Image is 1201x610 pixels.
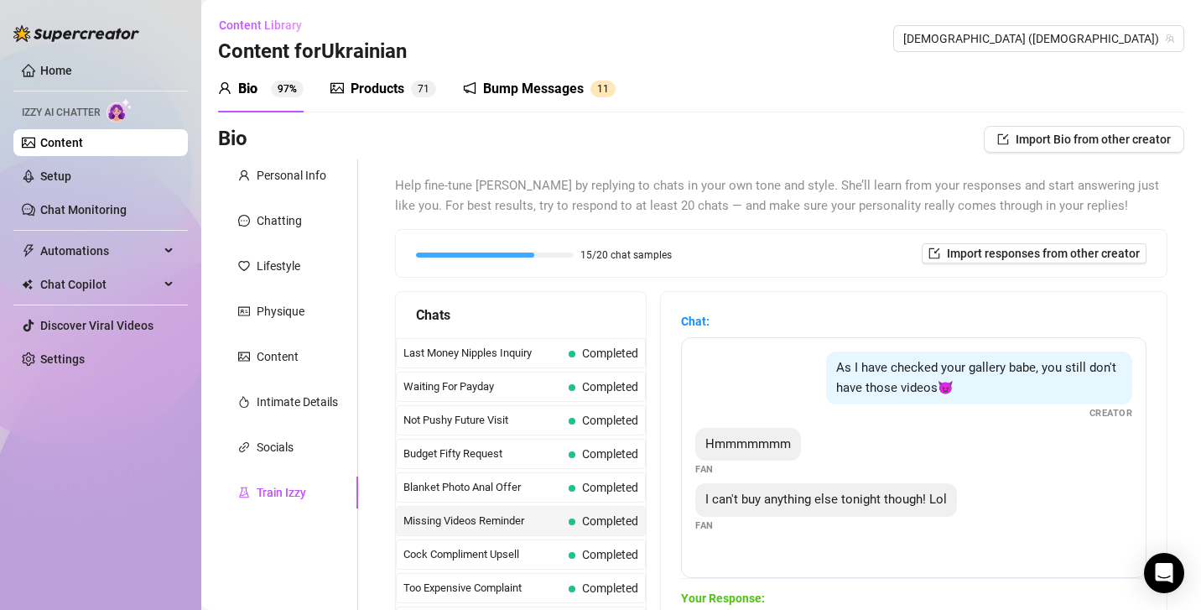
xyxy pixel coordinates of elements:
[218,81,231,95] span: user
[40,169,71,183] a: Setup
[582,481,638,494] span: Completed
[590,81,616,97] sup: 11
[40,237,159,264] span: Automations
[984,126,1184,153] button: Import Bio from other creator
[695,519,714,533] span: Fan
[218,126,247,153] h3: Bio
[947,247,1140,260] span: Import responses from other creator
[582,514,638,528] span: Completed
[22,279,33,290] img: Chat Copilot
[681,592,765,605] strong: Your Response:
[257,393,338,411] div: Intimate Details
[1144,553,1184,593] div: Open Intercom Messenger
[271,81,304,97] sup: 97%
[403,546,562,563] span: Cock Compliment Upsell
[22,244,35,258] span: thunderbolt
[40,319,153,332] a: Discover Viral Videos
[238,305,250,317] span: idcard
[582,414,638,427] span: Completed
[330,81,344,95] span: picture
[403,345,562,362] span: Last Money Nipples Inquiry
[238,169,250,181] span: user
[257,347,299,366] div: Content
[705,436,791,451] span: Hmmmmmmm
[922,243,1146,263] button: Import responses from other creator
[257,211,302,230] div: Chatting
[218,12,315,39] button: Content Library
[403,580,562,597] span: Too Expensive Complaint
[257,483,306,502] div: Train Izzy
[416,305,450,326] span: Chats
[257,302,304,321] div: Physique
[107,98,133,123] img: AI Chatter
[40,352,85,366] a: Settings
[695,462,714,477] span: Fan
[257,438,294,456] div: Socials
[238,260,250,272] span: heart
[582,548,638,561] span: Completed
[218,39,407,65] h3: Content for Ukrainian
[580,250,672,260] span: 15/20 chat samples
[238,351,250,362] span: picture
[403,479,562,496] span: Blanket Photo Anal Offer
[1089,406,1133,420] span: Creator
[411,81,436,97] sup: 71
[424,83,429,95] span: 1
[483,79,584,99] div: Bump Messages
[403,513,562,529] span: Missing Videos Reminder
[603,83,609,95] span: 1
[238,215,250,227] span: message
[40,136,83,149] a: Content
[238,441,250,453] span: link
[1016,133,1171,146] span: Import Bio from other creator
[403,412,562,429] span: Not Pushy Future Visit
[238,487,250,498] span: experiment
[219,18,302,32] span: Content Library
[238,79,257,99] div: Bio
[681,315,710,328] strong: Chat:
[40,271,159,298] span: Chat Copilot
[582,447,638,461] span: Completed
[582,581,638,595] span: Completed
[40,203,127,216] a: Chat Monitoring
[836,360,1116,395] span: As I have checked your gallery babe, you still don't have those videos😈
[997,133,1009,145] span: import
[582,380,638,394] span: Completed
[403,446,562,462] span: Budget Fifty Request
[351,79,404,99] div: Products
[238,396,250,408] span: fire
[40,64,72,77] a: Home
[22,105,100,121] span: Izzy AI Chatter
[395,176,1167,216] span: Help fine-tune [PERSON_NAME] by replying to chats in your own tone and style. She’ll learn from y...
[705,492,947,507] span: I can't buy anything else tonight though! Lol
[597,83,603,95] span: 1
[903,26,1174,51] span: Ukrainian (ukrainianmodel)
[582,347,638,360] span: Completed
[257,257,300,275] div: Lifestyle
[928,248,940,259] span: import
[463,81,476,95] span: notification
[257,166,326,185] div: Personal Info
[418,83,424,95] span: 7
[403,378,562,395] span: Waiting For Payday
[13,25,139,42] img: logo-BBDzfeDw.svg
[1165,34,1175,44] span: team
